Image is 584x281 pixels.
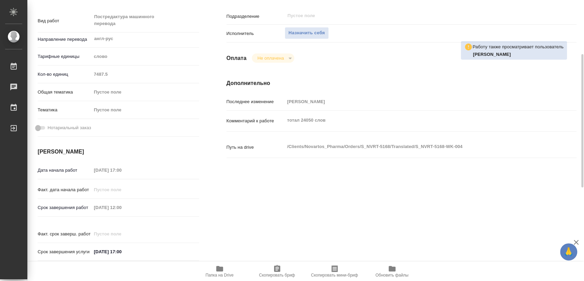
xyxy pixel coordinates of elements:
div: Не оплачена [252,53,294,63]
input: Пустое поле [91,69,199,79]
h4: Дополнительно [226,79,576,87]
input: Пустое поле [91,229,151,239]
input: Пустое поле [91,165,151,175]
span: 🙏 [563,245,574,259]
p: Факт. дата начала работ [38,186,91,193]
div: Пустое поле [91,104,199,116]
input: Пустое поле [285,97,547,107]
input: Пустое поле [91,203,151,212]
p: Исполнитель [226,30,285,37]
button: Обновить файлы [363,262,421,281]
button: 🙏 [560,243,577,260]
p: Кол-во единиц [38,71,91,78]
input: Пустое поле [287,12,531,20]
h4: Оплата [226,54,247,62]
p: Подразделение [226,13,285,20]
button: Не оплачена [255,55,286,61]
p: Срок завершения услуги [38,248,91,255]
h4: [PERSON_NAME] [38,148,199,156]
textarea: /Clients/Novartos_Pharma/Orders/S_NVRT-5168/Translated/S_NVRT-5168-WK-004 [285,141,547,152]
p: Дата начала работ [38,167,91,174]
p: Направление перевода [38,36,91,43]
p: Факт. срок заверш. работ [38,231,91,237]
button: Папка на Drive [191,262,248,281]
button: Назначить себя [285,27,328,39]
button: Скопировать бриф [248,262,306,281]
p: Комментарий к работе [226,118,285,124]
p: Вид работ [38,17,91,24]
b: [PERSON_NAME] [473,52,511,57]
p: Грабко Мария [473,51,563,58]
span: Скопировать мини-бриф [311,273,358,278]
input: ✎ Введи что-нибудь [91,247,151,257]
p: Последнее изменение [226,98,285,105]
span: Нотариальный заказ [48,124,91,131]
p: Общая тематика [38,89,91,96]
span: Обновить файлы [375,273,408,278]
div: Пустое поле [94,89,191,96]
button: Скопировать мини-бриф [306,262,363,281]
p: Путь на drive [226,144,285,151]
span: Назначить себя [288,29,325,37]
p: Срок завершения работ [38,204,91,211]
div: Пустое поле [91,86,199,98]
input: Пустое поле [91,185,151,195]
p: Тематика [38,107,91,113]
div: слово [91,51,199,62]
div: Пустое поле [94,107,191,113]
p: Работу также просматривает пользователь [472,44,563,50]
textarea: тотал 24050 слов [285,114,547,126]
span: Папка на Drive [206,273,234,278]
span: Скопировать бриф [259,273,295,278]
p: Тарифные единицы [38,53,91,60]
